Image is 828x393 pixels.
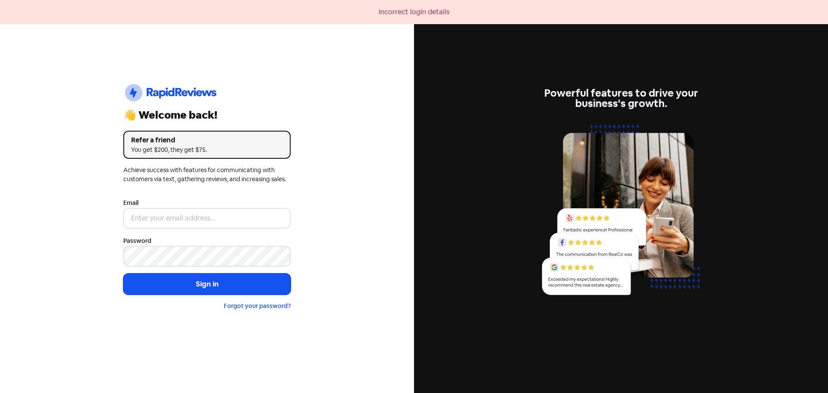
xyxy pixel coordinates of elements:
button: Sign in [123,274,291,295]
img: reviews [537,119,705,305]
div: 👋 Welcome back! [123,110,291,120]
label: Password [123,236,151,245]
input: Enter your email address... [123,208,291,229]
div: You get $200, they get $75. [131,145,283,154]
a: Forgot your password? [224,302,291,310]
div: Powerful features to drive your business's growth. [537,88,705,109]
div: Refer a friend [131,135,283,145]
div: Achieve success with features for communicating with customers via text, gathering reviews, and i... [123,166,291,184]
label: Email [123,198,138,208]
